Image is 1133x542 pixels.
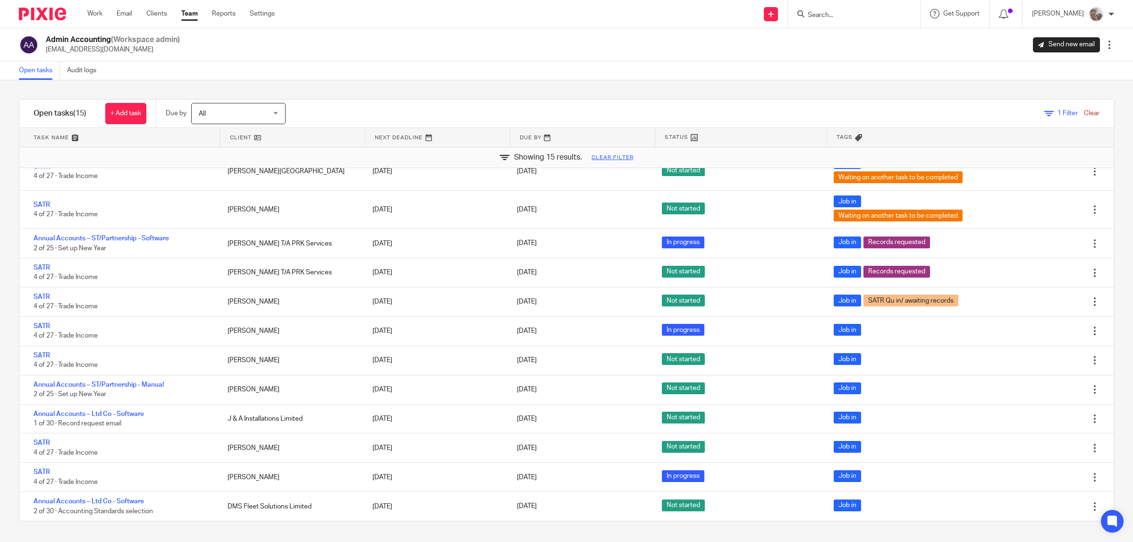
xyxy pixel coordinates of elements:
div: [DATE] [363,380,508,399]
span: Not started [662,500,705,511]
span: 2 of 25 · Set up New Year [34,391,106,398]
div: [PERSON_NAME] [218,322,363,340]
span: All [199,110,206,117]
span: Job in [834,353,861,365]
span: 4 of 27 · Trade Income [34,274,98,281]
a: Clients [146,9,167,18]
a: Settings [250,9,275,18]
div: [DATE] [363,263,508,282]
a: Clear [1084,110,1099,117]
div: [DATE] [363,292,508,311]
span: [DATE] [517,474,537,481]
span: (15) [73,110,86,117]
h2: Admin Accounting [46,35,180,45]
div: [DATE] [363,439,508,457]
a: Email [117,9,132,18]
div: [DATE] [363,200,508,219]
input: Search [807,11,892,20]
span: In progress [662,237,704,248]
span: [DATE] [517,445,537,451]
span: In progress [662,470,704,482]
img: Pixie [19,8,66,20]
div: [DATE] [363,351,508,370]
a: Annual Accounts – Ltd Co - Software [34,411,144,417]
a: Annual Accounts – ST/Partnership - Manual [34,381,164,388]
div: [PERSON_NAME] [218,380,363,399]
div: [DATE] [363,322,508,340]
a: Work [87,9,102,18]
span: Not started [662,295,705,306]
span: Job in [834,382,861,394]
a: Open tasks [19,61,60,80]
span: Get Support [943,10,980,17]
a: SATR [34,202,50,208]
span: 4 of 27 · Trade Income [34,479,98,485]
div: [DATE] [363,409,508,428]
span: [DATE] [517,298,537,305]
div: [PERSON_NAME] [218,468,363,487]
a: Send new email [1033,37,1100,52]
a: Team [181,9,198,18]
span: Not started [662,266,705,278]
div: [DATE] [363,497,508,516]
span: In progress [662,324,704,336]
div: [PERSON_NAME] [218,200,363,219]
span: Not started [662,441,705,453]
span: Not started [662,353,705,365]
p: [PERSON_NAME] [1032,9,1084,18]
span: Job in [834,324,861,336]
p: [EMAIL_ADDRESS][DOMAIN_NAME] [46,45,180,54]
span: Records requested [863,237,930,248]
a: SATR [34,163,50,170]
span: 4 of 27 · Trade Income [34,332,98,339]
span: Job in [834,470,861,482]
div: [PERSON_NAME] [218,351,363,370]
a: + Add task [105,103,146,124]
a: Clear filter [592,154,634,161]
span: Job in [834,237,861,248]
span: 4 of 27 · Trade Income [34,304,98,310]
a: SATR [34,294,50,300]
div: [PERSON_NAME] [218,292,363,311]
span: Showing 15 results. [514,152,582,163]
span: Tags [837,133,853,141]
span: [DATE] [517,270,537,276]
div: [DATE] [363,234,508,253]
span: [DATE] [517,386,537,393]
span: SATR Qu in/ awaiting records [863,295,958,306]
img: svg%3E [19,35,39,55]
span: [DATE] [517,503,537,510]
a: Audit logs [67,61,103,80]
a: Annual Accounts – ST/Partnership - Software [34,235,169,242]
a: SATR [34,352,50,359]
span: (Workspace admin) [111,36,180,43]
a: SATR [34,323,50,330]
div: [PERSON_NAME] T/A PRK Services [218,234,363,253]
span: Not started [662,203,705,214]
div: [DATE] [363,162,508,181]
span: 4 of 27 · Trade Income [34,449,98,456]
span: Not started [662,382,705,394]
span: Status [665,133,688,141]
span: [DATE] [517,206,537,213]
img: me.jpg [1089,7,1104,22]
div: [PERSON_NAME] [218,439,363,457]
a: SATR [34,469,50,475]
div: J & A Installations Limited [218,409,363,428]
span: Not started [662,412,705,423]
span: Job in [834,295,861,306]
span: 4 of 27 · Trade Income [34,362,98,368]
span: Job in [834,441,861,453]
span: [DATE] [517,168,537,175]
div: DMS Fleet Solutions Limited [218,497,363,516]
a: SATR [34,440,50,446]
p: Due by [166,109,186,118]
span: Not started [662,164,705,176]
span: Job in [834,266,861,278]
span: 4 of 27 · Trade Income [34,211,98,218]
span: Filter [1057,110,1078,117]
a: Annual Accounts – Ltd Co - Software [34,498,144,505]
span: Job in [834,195,861,207]
div: [PERSON_NAME] T/A PRK Services [218,263,363,282]
span: 1 [1057,110,1061,117]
